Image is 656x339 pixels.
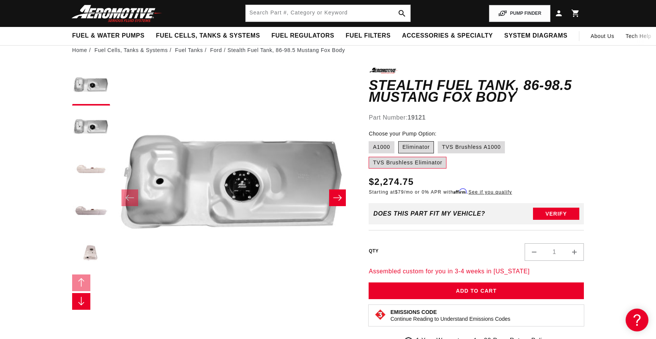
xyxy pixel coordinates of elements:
button: Emissions CodeContinue Reading to Understand Emissions Codes [390,309,510,322]
summary: Accessories & Specialty [396,27,498,45]
button: PUMP FINDER [489,5,550,22]
input: Search by Part Number, Category or Keyword [246,5,410,22]
p: Starting at /mo or 0% APR with . [369,189,512,196]
div: Part Number: [369,113,584,123]
button: Add to Cart [369,282,584,300]
span: $79 [395,189,404,195]
a: See if you qualify - Learn more about Affirm Financing (opens in modal) [468,189,512,195]
span: Fuel Regulators [271,32,334,40]
div: Does This part fit My vehicle? [373,210,485,217]
summary: Fuel Cells, Tanks & Systems [150,27,266,45]
span: System Diagrams [504,32,567,40]
img: Emissions code [374,309,386,321]
button: search button [394,5,410,22]
summary: Fuel Regulators [266,27,340,45]
span: Accessories & Specialty [402,32,493,40]
summary: Fuel Filters [340,27,396,45]
p: Assembled custom for you in 3-4 weeks in [US_STATE] [369,266,584,276]
strong: Emissions Code [390,309,437,315]
label: TVS Brushless A1000 [438,141,505,153]
button: Slide left [72,274,90,291]
button: Load image 2 in gallery view [72,109,110,147]
strong: 19121 [408,114,426,121]
a: Home [72,46,87,54]
button: Verify [533,208,579,220]
summary: Fuel & Water Pumps [66,27,150,45]
li: Stealth Fuel Tank, 86-98.5 Mustang Fox Body [227,46,345,54]
a: About Us [585,27,620,45]
label: QTY [369,248,378,254]
li: Fuel Cells, Tanks & Systems [95,46,173,54]
button: Load image 3 in gallery view [72,151,110,189]
h1: Stealth Fuel Tank, 86-98.5 Mustang Fox Body [369,79,584,103]
button: Slide left [121,189,138,206]
span: About Us [591,33,614,39]
button: Load image 5 in gallery view [72,235,110,273]
span: Fuel Filters [345,32,391,40]
a: Ford [210,46,222,54]
label: TVS Brushless Eliminator [369,157,446,169]
button: Load image 4 in gallery view [72,193,110,231]
span: Tech Help [626,32,651,40]
legend: Choose your Pump Option: [369,130,437,138]
p: Continue Reading to Understand Emissions Codes [390,315,510,322]
img: Aeromotive [69,5,164,22]
button: Load image 1 in gallery view [72,68,110,106]
summary: System Diagrams [498,27,573,45]
span: Fuel Cells, Tanks & Systems [156,32,260,40]
button: Slide right [72,293,90,310]
span: Affirm [453,188,467,194]
label: Eliminator [398,141,434,153]
span: Fuel & Water Pumps [72,32,145,40]
nav: breadcrumbs [72,46,584,54]
button: Slide right [329,189,346,206]
media-gallery: Gallery Viewer [72,68,353,328]
span: $2,274.75 [369,175,413,189]
a: Fuel Tanks [175,46,203,54]
label: A1000 [369,141,394,153]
